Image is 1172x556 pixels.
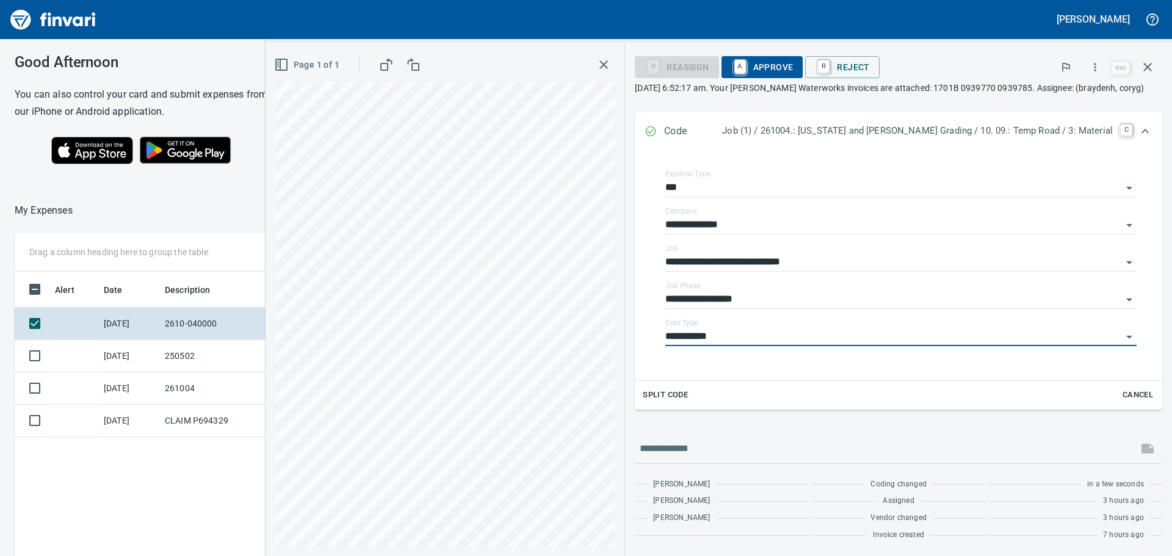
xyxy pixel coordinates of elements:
span: in a few seconds [1087,478,1144,491]
span: Date [104,283,139,297]
td: 250502 [160,340,270,372]
button: More [1082,54,1109,81]
span: Close invoice [1109,52,1162,82]
h3: Good Afternoon [15,54,274,71]
span: Coding changed [870,478,926,491]
button: Open [1121,328,1138,345]
a: A [734,60,746,73]
nav: breadcrumb [15,203,73,218]
span: [PERSON_NAME] [653,478,710,491]
a: R [818,60,830,73]
span: Cancel [1121,388,1154,402]
h6: You can also control your card and submit expenses from our iPhone or Android application. [15,86,274,120]
span: [PERSON_NAME] [653,495,710,507]
button: Split Code [640,386,691,405]
td: [DATE] [99,405,160,437]
div: Expand [635,152,1162,410]
p: Drag a column heading here to group the table [29,246,208,258]
img: Finvari [7,5,99,34]
button: Cancel [1118,386,1157,405]
td: [DATE] [99,372,160,405]
button: Open [1121,291,1138,308]
button: Open [1121,254,1138,271]
td: CLAIM P694329 [160,405,270,437]
td: [DATE] [99,308,160,340]
span: Split Code [643,388,688,402]
div: Expand [635,112,1162,152]
button: RReject [805,56,879,78]
span: Date [104,283,123,297]
button: Flag [1052,54,1079,81]
p: Code [664,124,722,140]
button: Open [1121,179,1138,197]
span: Approve [731,57,794,78]
span: Reject [815,57,869,78]
span: Vendor changed [870,512,926,524]
a: esc [1112,61,1130,74]
span: Alert [55,283,90,297]
span: Alert [55,283,74,297]
span: Description [165,283,211,297]
img: Get it on Google Play [133,130,238,170]
span: Invoice created [873,529,924,541]
span: [PERSON_NAME] [653,512,710,524]
p: My Expenses [15,203,73,218]
span: 3 hours ago [1103,512,1144,524]
button: [PERSON_NAME] [1054,10,1133,29]
label: Company [665,208,697,215]
p: Job (1) / 261004.: [US_STATE] and [PERSON_NAME] Grading / 10. 09.: Temp Road / 3: Material [722,124,1113,138]
label: Expense Type [665,170,711,178]
button: Open [1121,217,1138,234]
p: [DATE] 6:52:17 am. Your [PERSON_NAME] Waterworks invoices are attached: 1701B 0939770 0939785. As... [635,82,1162,94]
span: 3 hours ago [1103,495,1144,507]
h5: [PERSON_NAME] [1057,13,1130,26]
button: AApprove [722,56,803,78]
td: 261004 [160,372,270,405]
span: Description [165,283,226,297]
label: Cost Type [665,319,698,327]
span: Page 1 of 1 [277,57,339,73]
label: Job Phase [665,282,700,289]
button: Page 1 of 1 [272,54,344,76]
div: Reassign [635,61,718,71]
td: 2610-040000 [160,308,270,340]
a: C [1120,124,1132,136]
img: Download on the App Store [51,137,133,164]
td: [DATE] [99,340,160,372]
span: Assigned [883,495,914,507]
label: Job [665,245,678,252]
span: 7 hours ago [1103,529,1144,541]
span: This records your message into the invoice and notifies anyone mentioned [1133,434,1162,463]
